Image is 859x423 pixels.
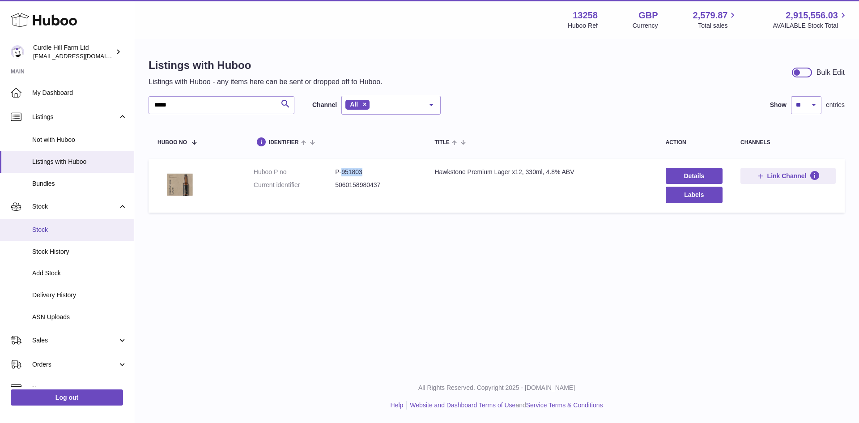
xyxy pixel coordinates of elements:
[335,181,417,189] dd: 5060158980437
[32,313,127,321] span: ASN Uploads
[254,181,335,189] dt: Current identifier
[11,45,24,59] img: internalAdmin-13258@internal.huboo.com
[407,401,603,410] li: and
[32,136,127,144] span: Not with Huboo
[666,187,723,203] button: Labels
[11,389,123,406] a: Log out
[32,291,127,299] span: Delivery History
[693,9,738,30] a: 2,579.87 Total sales
[410,402,515,409] a: Website and Dashboard Terms of Use
[157,140,187,145] span: Huboo no
[32,158,127,166] span: Listings with Huboo
[773,9,848,30] a: 2,915,556.03 AVAILABLE Stock Total
[693,9,728,21] span: 2,579.87
[33,43,114,60] div: Curdle Hill Farm Ltd
[740,168,836,184] button: Link Channel
[141,384,852,392] p: All Rights Reserved. Copyright 2025 - [DOMAIN_NAME]
[32,269,127,278] span: Add Stock
[350,101,358,108] span: All
[269,140,299,145] span: identifier
[149,58,383,73] h1: Listings with Huboo
[33,52,132,60] span: [EMAIL_ADDRESS][DOMAIN_NAME]
[434,140,449,145] span: title
[32,226,127,234] span: Stock
[32,385,127,393] span: Usage
[335,168,417,176] dd: P-951803
[32,89,127,97] span: My Dashboard
[767,172,807,180] span: Link Channel
[391,402,404,409] a: Help
[773,21,848,30] span: AVAILABLE Stock Total
[666,168,723,184] a: Details
[149,77,383,87] p: Listings with Huboo - any items here can be sent or dropped off to Huboo.
[32,113,118,121] span: Listings
[32,248,127,256] span: Stock History
[666,140,723,145] div: action
[698,21,738,30] span: Total sales
[32,336,118,345] span: Sales
[568,21,598,30] div: Huboo Ref
[526,402,603,409] a: Service Terms & Conditions
[633,21,658,30] div: Currency
[32,360,118,369] span: Orders
[816,68,845,77] div: Bulk Edit
[254,168,335,176] dt: Huboo P no
[573,9,598,21] strong: 13258
[740,140,836,145] div: channels
[770,101,787,109] label: Show
[638,9,658,21] strong: GBP
[434,168,647,176] div: Hawkstone Premium Lager x12, 330ml, 4.8% ABV
[32,179,127,188] span: Bundles
[157,168,202,201] img: Hawkstone Premium Lager x12, 330ml, 4.8% ABV
[312,101,337,109] label: Channel
[786,9,838,21] span: 2,915,556.03
[32,202,118,211] span: Stock
[826,101,845,109] span: entries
